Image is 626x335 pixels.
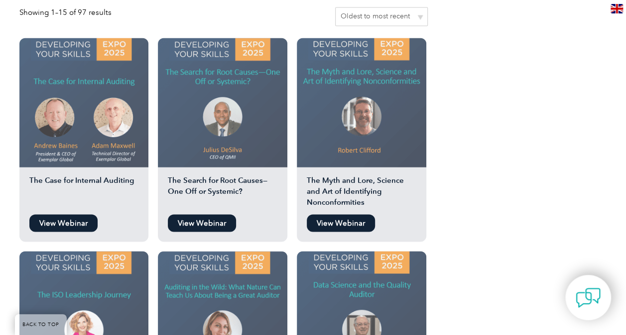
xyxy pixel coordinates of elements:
[19,38,149,209] a: The Case for Internal Auditing
[297,38,426,209] a: The Myth and Lore, Science and Art of Identifying Nonconformities
[297,38,426,167] img: The Myth and Lore, Science and Art of Identifying Nonconformities
[576,285,601,310] img: contact-chat.png
[19,7,112,18] p: Showing 1–15 of 97 results
[307,214,375,232] a: View Webinar
[297,174,426,209] h2: The Myth and Lore, Science and Art of Identifying Nonconformities
[15,314,67,335] a: BACK TO TOP
[168,214,236,232] a: View Webinar
[335,7,428,26] select: Shop order
[19,38,149,167] img: The Case for Internal Auditing
[611,4,623,13] img: en
[19,174,149,209] h2: The Case for Internal Auditing
[158,38,287,167] img: Julius DeSilva
[158,38,287,209] a: The Search for Root Causes—One Off or Systemic?
[158,174,287,209] h2: The Search for Root Causes—One Off or Systemic?
[29,214,98,232] a: View Webinar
